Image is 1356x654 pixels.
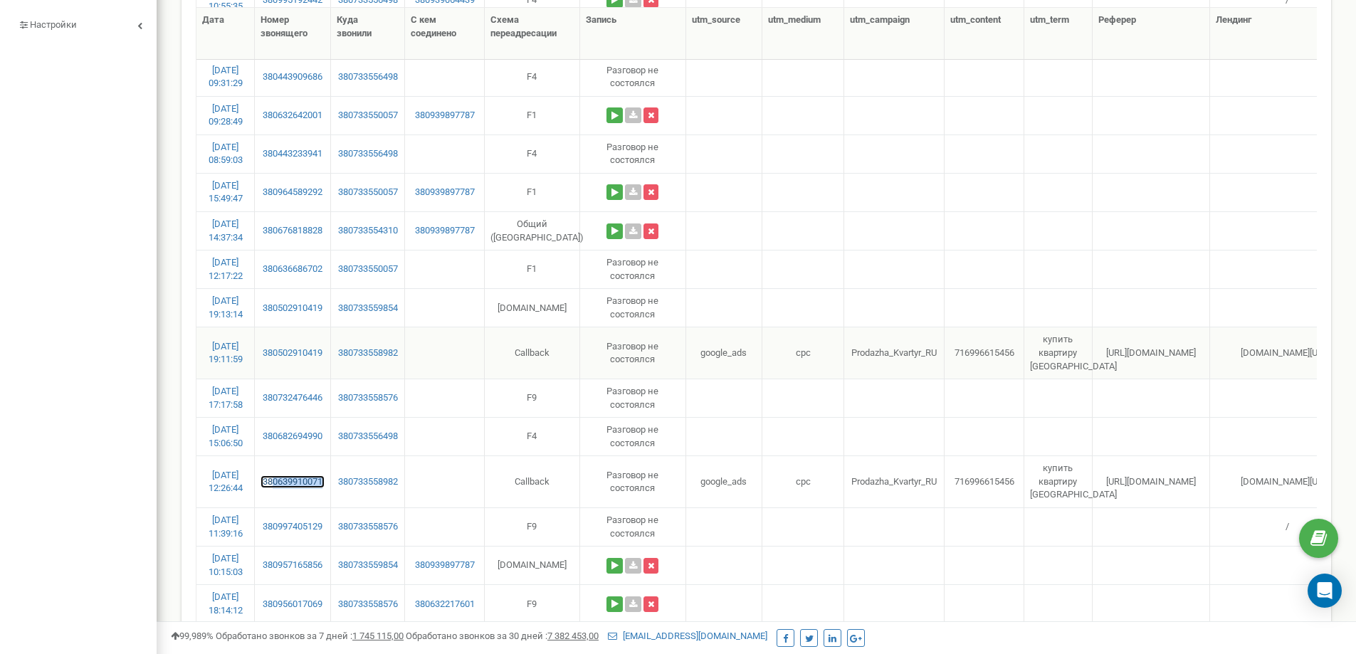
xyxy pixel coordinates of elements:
th: utm_content [945,8,1024,60]
td: google_ads [686,327,762,379]
a: 380939897787 [411,109,478,122]
td: Prodazha_Kvartyr_RU [844,455,945,507]
a: 380632642001 [261,109,324,122]
span: [DOMAIN_NAME][URL].. [1241,476,1335,487]
td: Разговор не состоялся [580,58,686,96]
a: 380733558982 [337,347,399,360]
a: 380733550057 [337,109,399,122]
td: F1 [485,96,580,135]
a: [DATE] 18:14:12 [209,591,243,616]
a: [EMAIL_ADDRESS][DOMAIN_NAME] [608,631,767,641]
a: 380732476446 [261,391,324,405]
td: купить квартиру [GEOGRAPHIC_DATA] [1024,327,1092,379]
td: купить квартиру [GEOGRAPHIC_DATA] [1024,455,1092,507]
a: 380676818828 [261,224,324,238]
td: Разговор не состоялся [580,327,686,379]
td: Разговор не состоялся [580,250,686,288]
button: Удалить запись [643,223,658,239]
td: F1 [485,250,580,288]
th: С кем соединено [405,8,485,60]
a: 380636686702 [261,263,324,276]
a: [DATE] 12:17:22 [209,257,243,281]
a: [DATE] 15:06:50 [209,424,243,448]
td: Общий ([GEOGRAPHIC_DATA]) [485,211,580,250]
td: cpc [762,455,844,507]
a: 380443909686 [261,70,324,84]
th: utm_medium [762,8,844,60]
a: 380939897787 [411,224,478,238]
button: Удалить запись [643,558,658,574]
a: Скачать [625,223,641,239]
a: [DATE] 14:37:34 [209,218,243,243]
a: [DATE] 19:13:14 [209,295,243,320]
a: 380502910419 [261,302,324,315]
td: Разговор не состоялся [580,288,686,327]
span: Обработано звонков за 30 дней : [406,631,599,641]
a: Скачать [625,107,641,123]
td: F1 [485,173,580,211]
td: Callback [485,455,580,507]
th: Номер звонящего [255,8,330,60]
td: [DOMAIN_NAME] [485,546,580,584]
a: 380733558982 [337,475,399,489]
a: 380997405129 [261,520,324,534]
span: Настройки [30,19,77,30]
a: 380733559854 [337,559,399,572]
button: Удалить запись [643,596,658,612]
th: utm_campaign [844,8,945,60]
a: 380939897787 [411,186,478,199]
a: 380733558576 [337,520,399,534]
td: F4 [485,58,580,96]
a: 380957165856 [261,559,324,572]
td: F9 [485,379,580,417]
a: 380682694990 [261,430,324,443]
a: [DATE] 12:26:44 [209,470,243,494]
td: cpc [762,327,844,379]
td: F9 [485,507,580,546]
a: [DATE] 10:15:03 [209,553,243,577]
th: Запись [580,8,686,60]
td: 716996615456 [945,327,1024,379]
a: [DATE] 19:11:59 [209,341,243,365]
td: 716996615456 [945,455,1024,507]
td: [DOMAIN_NAME] [485,288,580,327]
td: Callback [485,327,580,379]
th: utm_term [1024,8,1092,60]
a: Скачать [625,558,641,574]
td: Prodazha_Kvartyr_RU [844,327,945,379]
th: Дата [196,8,255,60]
th: utm_source [686,8,762,60]
a: 380733550057 [337,186,399,199]
a: 380639910071 [261,475,324,489]
a: 380733556498 [337,430,399,443]
td: Разговор не состоялся [580,379,686,417]
th: Реферер [1093,8,1210,60]
td: Разговор не состоялся [580,417,686,455]
a: [DATE] 11:39:16 [209,515,243,539]
a: 380956017069 [261,598,324,611]
a: [DATE] 09:28:49 [209,103,243,127]
a: Скачать [625,184,641,200]
td: google_ads [686,455,762,507]
a: Скачать [625,596,641,612]
span: / [1286,521,1289,532]
a: [DATE] 17:17:58 [209,386,243,410]
a: [DATE] 15:49:47 [209,180,243,204]
button: Удалить запись [643,184,658,200]
span: 99,989% [171,631,214,641]
a: 380733554310 [337,224,399,238]
a: 380964589292 [261,186,324,199]
td: Разговор не состоялся [580,455,686,507]
span: [URL][DOMAIN_NAME] [1106,347,1196,358]
a: 380733550057 [337,263,399,276]
a: 380733558576 [337,391,399,405]
a: 380733556498 [337,147,399,161]
u: 7 382 453,00 [547,631,599,641]
a: 380733556498 [337,70,399,84]
u: 1 745 115,00 [352,631,404,641]
a: 380733559854 [337,302,399,315]
a: 380632217601 [411,598,478,611]
a: [DATE] 09:31:29 [209,65,243,89]
td: Разговор не состоялся [580,135,686,173]
span: [DOMAIN_NAME][URL].. [1241,347,1335,358]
